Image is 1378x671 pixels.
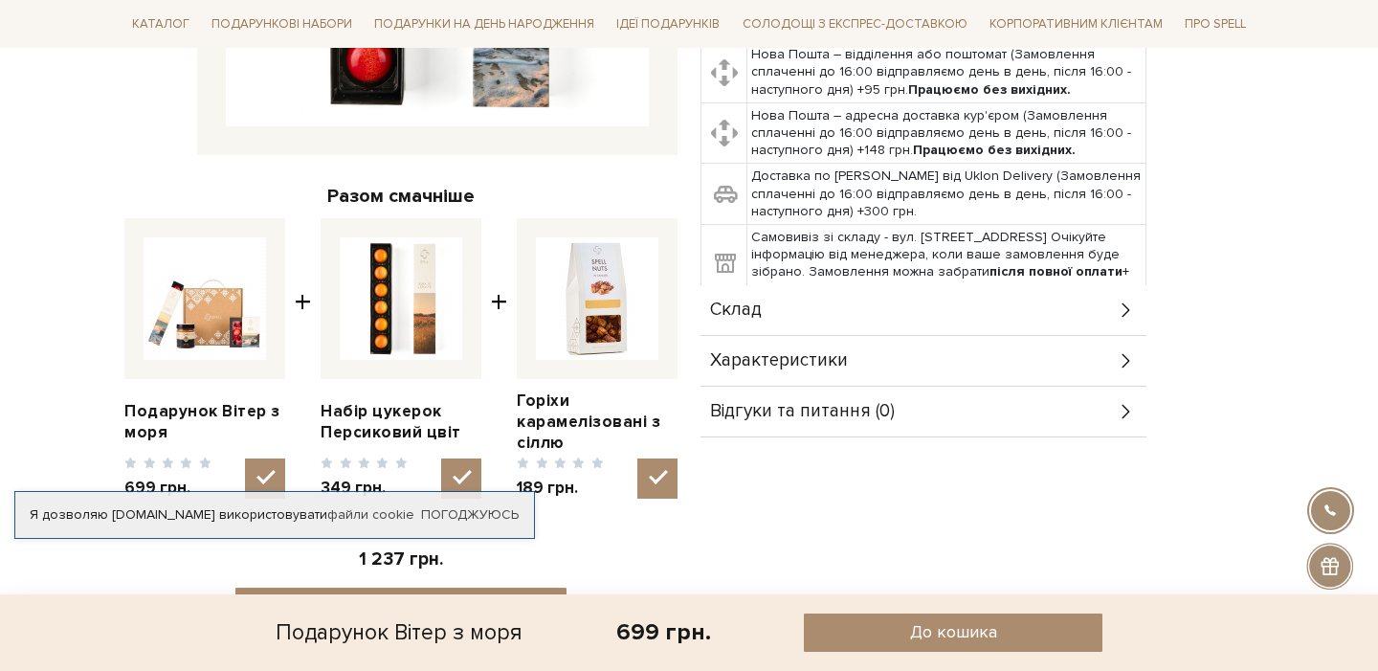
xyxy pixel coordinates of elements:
span: 349 грн. [321,478,408,499]
td: Нова Пошта – адресна доставка кур'єром (Замовлення сплаченні до 16:00 відправляємо день в день, п... [747,102,1146,164]
button: До кошика [804,614,1102,652]
span: 1 237 грн. [359,548,443,570]
img: Подарунок Вітер з моря [144,237,266,360]
td: Нова Пошта – відділення або поштомат (Замовлення сплаченні до 16:00 відправляємо день в день, піс... [747,42,1146,103]
a: файли cookie [327,506,414,523]
span: 189 грн. [517,478,604,499]
span: Характеристики [710,352,848,369]
div: Подарунок Вітер з моря [276,614,522,652]
a: Про Spell [1177,10,1254,39]
a: Корпоративним клієнтам [982,10,1170,39]
div: 699 грн. [616,617,711,647]
td: Самовивіз зі складу - вул. [STREET_ADDRESS] Очікуйте інформацію від менеджера, коли ваше замовлен... [747,225,1146,303]
a: Солодощі з експрес-доставкою [735,8,975,40]
button: Додати 3 товара до кошика [235,588,567,627]
td: Доставка по [PERSON_NAME] від Uklon Delivery (Замовлення сплаченні до 16:00 відправляємо день в д... [747,164,1146,225]
a: Набір цукерок Персиковий цвіт [321,401,481,443]
b: після повної оплати [989,263,1122,280]
a: Подарункові набори [204,10,360,39]
div: Разом смачніше [124,184,678,209]
b: Працюємо без вихідних. [908,81,1071,98]
span: Склад [710,302,762,319]
a: Ідеї подарунків [609,10,727,39]
b: Працюємо без вихідних. [913,142,1076,158]
span: + [491,218,507,499]
a: Подарунки на День народження [367,10,602,39]
a: Подарунок Вітер з моря [124,401,285,443]
span: 699 грн. [124,478,211,499]
a: Каталог [124,10,197,39]
img: Набір цукерок Персиковий цвіт [340,237,462,360]
a: Погоджуюсь [421,506,519,524]
a: Горіхи карамелізовані з сіллю [517,391,678,454]
span: Відгуки та питання (0) [710,403,895,420]
div: Я дозволяю [DOMAIN_NAME] використовувати [15,506,534,524]
img: Горіхи карамелізовані з сіллю [536,237,658,360]
span: До кошика [910,621,997,643]
span: + [295,218,311,499]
